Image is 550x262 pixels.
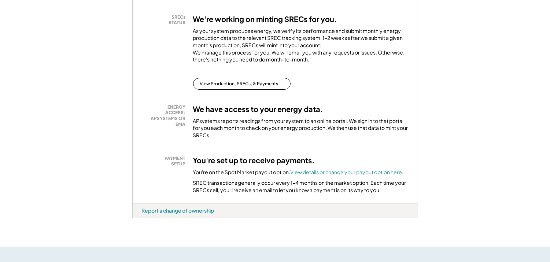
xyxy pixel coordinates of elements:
[193,179,409,194] div: SREC transactions generally occur every 1-4 months on the market option. Each time your SRECs sel...
[291,169,404,175] a: View details or change your payout option here.
[193,169,404,176] div: You're on the Spot Market payout option.
[142,207,214,214] div: Report a change of ownership
[193,78,291,90] button: View Production, SRECs, & Payments →
[193,104,324,114] h3: We have access to your energy data.
[145,156,186,167] div: PAYMENT SETUP
[132,218,158,221] div: h0m3mjbl - VA Distributed
[145,104,186,127] div: ENERGY ACCESS: APSYSTEMS OR EMA
[193,14,337,24] h3: We're working on minting SRECs for you.
[145,14,186,26] div: SRECs STATUS
[193,117,409,139] div: APsystems reports readings from your system to an online portal. We sign in to that portal for yo...
[193,27,409,67] div: As your system produces energy, we verify its performance and submit monthly energy production da...
[193,156,315,165] h3: You're set up to receive payments.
